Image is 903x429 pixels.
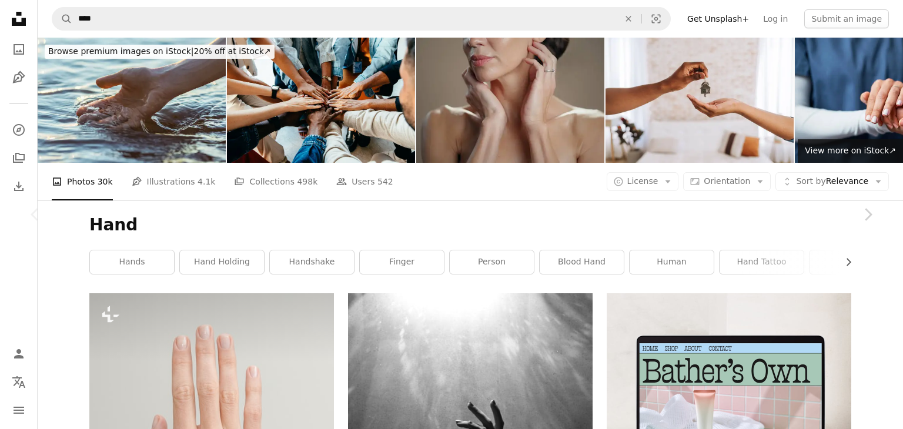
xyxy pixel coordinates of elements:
[630,250,714,274] a: human
[52,7,671,31] form: Find visuals sitewide
[720,250,804,274] a: hand tattoo
[336,163,393,200] a: Users 542
[7,118,31,142] a: Explore
[198,175,215,188] span: 4.1k
[48,46,193,56] span: Browse premium images on iStock |
[683,172,771,191] button: Orientation
[180,250,264,274] a: hand holding
[642,8,670,30] button: Visual search
[132,163,216,200] a: Illustrations 4.1k
[540,250,624,274] a: blood hand
[756,9,795,28] a: Log in
[416,38,604,163] img: Hands, touch face and skincare in studio, results and soft with dermatology benefits by backgroun...
[450,250,534,274] a: person
[810,250,894,274] a: arm
[7,398,31,422] button: Menu
[234,163,317,200] a: Collections 498k
[297,175,317,188] span: 498k
[616,8,641,30] button: Clear
[775,172,889,191] button: Sort byRelevance
[805,146,896,155] span: View more on iStock ↗
[796,176,868,187] span: Relevance
[360,250,444,274] a: finger
[270,250,354,274] a: handshake
[607,172,679,191] button: License
[796,176,825,186] span: Sort by
[227,38,415,163] img: Teamwork concept with diverse hands joining together, symbolizing unity, cooperation, and collabo...
[52,8,72,30] button: Search Unsplash
[804,9,889,28] button: Submit an image
[7,66,31,89] a: Illustrations
[45,45,275,59] div: 20% off at iStock ↗
[7,370,31,394] button: Language
[377,175,393,188] span: 542
[680,9,756,28] a: Get Unsplash+
[38,38,282,66] a: Browse premium images on iStock|20% off at iStock↗
[627,176,658,186] span: License
[798,139,903,163] a: View more on iStock↗
[89,214,851,236] h1: Hand
[7,342,31,366] a: Log in / Sign up
[38,38,226,163] img: Hand touching water.
[7,146,31,170] a: Collections
[7,38,31,61] a: Photos
[90,250,174,274] a: hands
[704,176,750,186] span: Orientation
[832,158,903,271] a: Next
[606,38,794,163] img: Real estate agent giving a man the keys to his new home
